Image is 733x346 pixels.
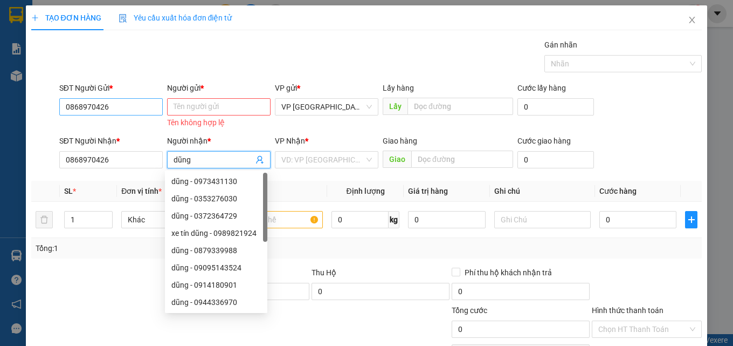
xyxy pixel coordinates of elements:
[167,117,271,129] div: Tên không hợp lệ
[165,242,267,259] div: dũng - 0879339988
[165,173,267,190] div: dũng - 0973431130
[255,155,264,164] span: user-add
[171,175,261,187] div: dũng - 0973431130
[677,5,707,36] button: Close
[128,212,211,228] span: Khác
[36,211,53,228] button: delete
[686,215,697,224] span: plus
[275,137,305,145] span: VP Nhận
[490,181,595,202] th: Ghi chú
[460,267,556,279] span: Phí thu hộ khách nhận trả
[165,276,267,294] div: dũng - 0914180901
[171,193,261,205] div: dũng - 0353276030
[407,98,513,115] input: Dọc đường
[383,84,414,92] span: Lấy hàng
[383,98,407,115] span: Lấy
[517,98,594,116] input: Cước lấy hàng
[599,187,637,195] span: Cước hàng
[119,14,127,23] img: icon
[171,262,261,274] div: dũng - 09095143524
[36,242,284,254] div: Tổng: 1
[383,137,417,145] span: Giao hàng
[31,14,39,22] span: plus
[517,84,566,92] label: Cước lấy hàng
[171,227,261,239] div: xe tín dũng - 0989821924
[494,211,591,228] input: Ghi Chú
[165,207,267,225] div: dũng - 0372364729
[312,268,336,277] span: Thu Hộ
[517,137,571,145] label: Cước giao hàng
[165,225,267,242] div: xe tín dũng - 0989821924
[121,187,162,195] span: Đơn vị tính
[165,190,267,207] div: dũng - 0353276030
[685,211,697,228] button: plus
[275,82,378,94] div: VP gửi
[171,296,261,308] div: dũng - 0944336970
[347,187,385,195] span: Định lượng
[165,294,267,311] div: dũng - 0944336970
[5,58,74,94] li: VP VP [GEOGRAPHIC_DATA] xe Limousine
[592,306,663,315] label: Hình thức thanh toán
[408,187,448,195] span: Giá trị hàng
[517,151,594,168] input: Cước giao hàng
[59,82,163,94] div: SĐT Người Gửi
[165,259,267,276] div: dũng - 09095143524
[408,211,486,228] input: 0
[171,210,261,222] div: dũng - 0372364729
[383,151,411,168] span: Giao
[171,279,261,291] div: dũng - 0914180901
[31,13,101,22] span: TẠO ĐƠN HÀNG
[411,151,513,168] input: Dọc đường
[226,211,323,228] input: VD: Bàn, Ghế
[64,187,73,195] span: SL
[167,135,271,147] div: Người nhận
[167,82,271,94] div: Người gửi
[5,5,156,46] li: Cúc Tùng Limousine
[281,99,372,115] span: VP Nha Trang xe Limousine
[688,16,696,24] span: close
[389,211,399,228] span: kg
[59,135,163,147] div: SĐT Người Nhận
[452,306,487,315] span: Tổng cước
[74,58,143,82] li: VP BX Miền Đông Mới
[544,40,577,49] label: Gán nhãn
[171,245,261,256] div: dũng - 0879339988
[119,13,232,22] span: Yêu cầu xuất hóa đơn điện tử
